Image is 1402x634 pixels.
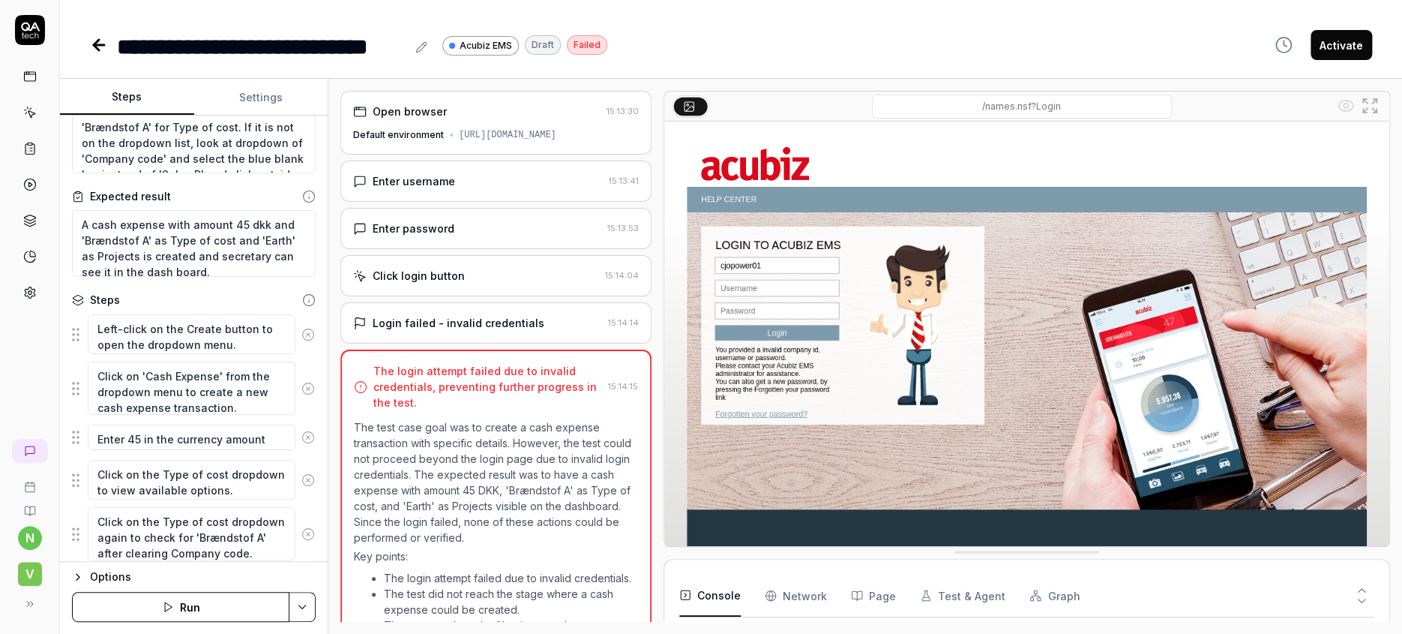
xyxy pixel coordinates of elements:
a: Book a call with us [6,469,53,493]
button: Remove step [295,465,321,495]
div: Suggestions [72,459,316,500]
button: Network [765,575,827,617]
div: Failed [567,35,607,55]
div: [URL][DOMAIN_NAME] [459,128,556,142]
button: Run [72,592,289,622]
a: Acubiz EMS [442,35,519,56]
div: Login failed - invalid credentials [373,315,544,331]
a: Documentation [6,493,53,517]
button: Remove step [295,320,321,350]
button: View version history [1266,30,1302,60]
button: Page [851,575,896,617]
time: 15:13:41 [609,176,639,186]
time: 15:14:15 [608,381,638,392]
button: Test & Agent [920,575,1005,617]
div: Click login button [373,268,465,284]
button: Console [679,575,741,617]
div: Open browser [373,104,447,119]
button: Settings [194,80,328,116]
div: Suggestions [72,314,316,355]
div: Suggestions [72,361,316,416]
div: Expected result [90,188,171,204]
div: Steps [90,292,120,308]
li: The login attempt failed due to invalid credentials. [384,570,638,586]
button: Graph [1029,575,1080,617]
button: Remove step [295,374,321,404]
button: Activate [1311,30,1372,60]
time: 15:13:53 [607,223,639,233]
p: The test case goal was to create a cash expense transaction with specific details. However, the t... [354,419,638,545]
span: Acubiz EMS [460,39,512,53]
span: V [18,562,42,586]
button: Remove step [295,422,321,452]
div: Suggestions [72,506,316,561]
button: V [6,550,53,589]
button: n [18,526,42,550]
button: Options [72,568,316,586]
img: Screenshot [664,122,1389,575]
p: Key points: [354,548,638,564]
time: 15:13:30 [607,106,639,116]
div: The login attempt failed due to invalid credentials, preventing further progress in the test. [373,363,602,410]
button: Remove step [295,519,321,549]
div: Suggestions [72,422,316,453]
time: 15:14:14 [608,317,639,328]
div: Options [90,568,316,586]
button: Show all interative elements [1334,94,1358,118]
div: Enter password [373,221,454,236]
time: 15:14:04 [605,270,639,281]
div: Default environment [353,128,444,142]
button: Open in full screen [1358,94,1382,118]
a: New conversation [12,439,48,463]
div: Draft [525,35,561,55]
div: Enter username [373,173,455,189]
li: The test did not reach the stage where a cash expense could be created. [384,586,638,617]
button: Steps [60,80,194,116]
